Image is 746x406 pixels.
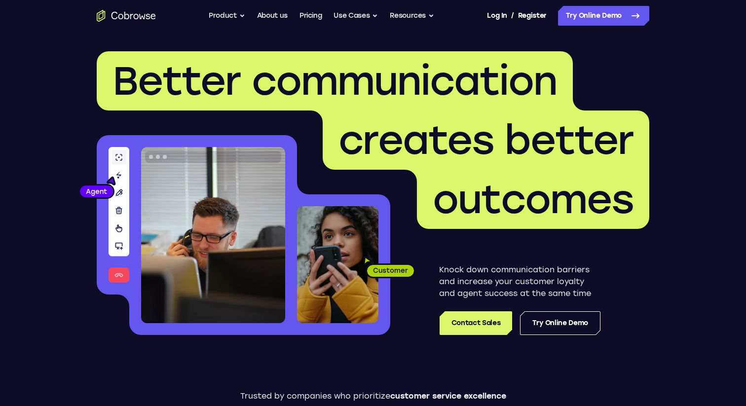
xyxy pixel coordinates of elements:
img: A customer support agent talking on the phone [141,147,285,323]
a: Contact Sales [440,311,512,335]
span: / [511,10,514,22]
a: Try Online Demo [520,311,600,335]
span: Better communication [112,57,557,105]
button: Product [209,6,245,26]
a: About us [257,6,288,26]
span: creates better [338,116,634,164]
p: Knock down communication barriers and increase your customer loyalty and agent success at the sam... [439,264,600,299]
img: A customer holding their phone [297,206,378,323]
a: Pricing [299,6,322,26]
button: Resources [390,6,434,26]
button: Use Cases [334,6,378,26]
span: customer service excellence [390,391,506,401]
a: Go to the home page [97,10,156,22]
a: Try Online Demo [558,6,649,26]
a: Register [518,6,547,26]
a: Log In [487,6,507,26]
span: outcomes [433,176,634,223]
